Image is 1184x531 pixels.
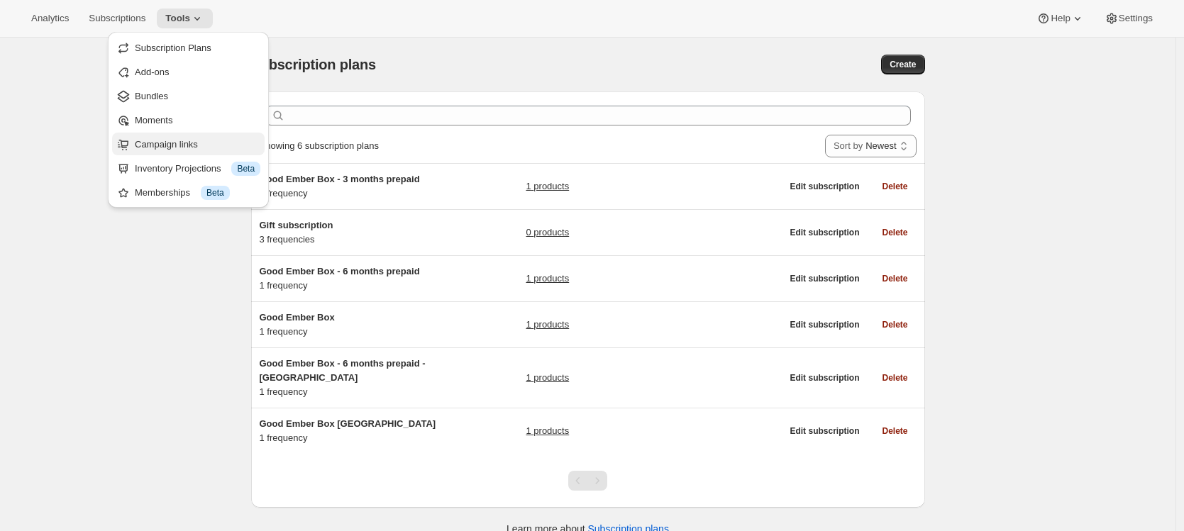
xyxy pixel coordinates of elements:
div: 1 frequency [260,264,437,293]
span: Subscriptions [89,13,145,24]
span: Add-ons [135,67,169,77]
div: 1 frequency [260,357,437,399]
span: Good Ember Box [260,312,335,323]
button: Inventory Projections [112,157,265,179]
span: Create [890,59,916,70]
span: Delete [882,181,907,192]
button: Edit subscription [781,315,868,335]
button: Edit subscription [781,269,868,289]
span: Good Ember Box [GEOGRAPHIC_DATA] [260,418,436,429]
span: Showing 6 subscription plans [260,140,379,151]
button: Analytics [23,9,77,28]
button: Moments [112,108,265,131]
a: 1 products [526,272,569,286]
span: Delete [882,227,907,238]
button: Settings [1096,9,1161,28]
button: Delete [873,315,916,335]
span: Gift subscription [260,220,333,230]
button: Help [1028,9,1092,28]
span: Tools [165,13,190,24]
button: Edit subscription [781,177,868,196]
nav: Pagination [568,471,607,491]
a: 1 products [526,179,569,194]
button: Add-ons [112,60,265,83]
button: Delete [873,177,916,196]
button: Edit subscription [781,421,868,441]
span: Edit subscription [790,319,859,330]
div: Memberships [135,186,260,200]
button: Create [881,55,924,74]
a: 1 products [526,371,569,385]
span: Delete [882,372,907,384]
button: Campaign links [112,133,265,155]
span: Edit subscription [790,372,859,384]
button: Memberships [112,181,265,203]
span: Beta [206,187,224,199]
div: 3 frequencies [260,218,437,247]
button: Subscriptions [80,9,154,28]
button: Tools [157,9,213,28]
span: Good Ember Box - 3 months prepaid [260,174,420,184]
button: Subscription Plans [112,36,265,59]
span: Good Ember Box - 6 months prepaid [260,266,420,276]
button: Delete [873,269,916,289]
a: 0 products [526,225,569,240]
button: Delete [873,223,916,242]
a: 1 products [526,424,569,438]
div: 1 frequency [260,311,437,339]
div: 1 frequency [260,417,437,445]
button: Edit subscription [781,368,868,388]
span: Help [1051,13,1070,24]
span: Bundles [135,91,168,101]
button: Bundles [112,84,265,107]
span: Settings [1119,13,1153,24]
button: Delete [873,368,916,388]
span: Subscription Plans [135,43,211,53]
span: Campaign links [135,139,198,150]
button: Edit subscription [781,223,868,242]
span: Edit subscription [790,227,859,238]
div: Inventory Projections [135,162,260,176]
span: Analytics [31,13,69,24]
span: Good Ember Box - 6 months prepaid - [GEOGRAPHIC_DATA] [260,358,426,383]
span: Edit subscription [790,273,859,284]
button: Delete [873,421,916,441]
span: Beta [237,163,255,174]
span: Delete [882,319,907,330]
span: Edit subscription [790,181,859,192]
span: Delete [882,273,907,284]
span: Edit subscription [790,425,859,437]
span: Subscription plans [251,57,376,72]
span: Delete [882,425,907,437]
a: 1 products [526,318,569,332]
span: Moments [135,115,172,125]
div: 1 frequency [260,172,437,201]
